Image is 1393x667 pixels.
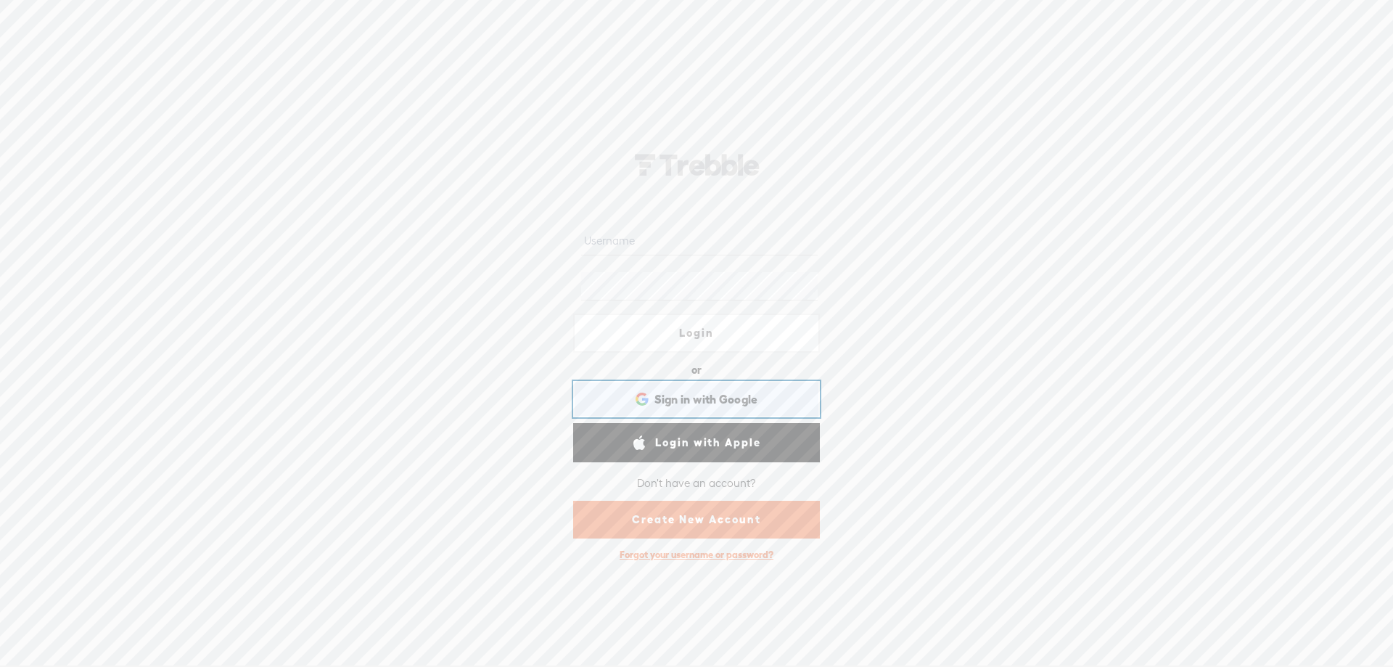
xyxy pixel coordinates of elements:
div: or [691,359,702,382]
div: Sign in with Google [573,381,820,417]
a: Create New Account [573,501,820,539]
a: Login [573,314,820,353]
span: Sign in with Google [654,392,758,407]
div: Forgot your username or password? [612,541,781,568]
a: Login with Apple [573,423,820,462]
input: Username [581,227,817,255]
div: Don't have an account? [637,467,756,498]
